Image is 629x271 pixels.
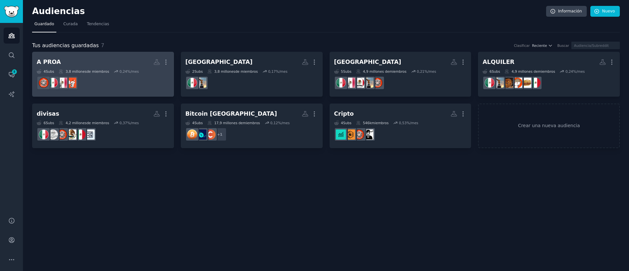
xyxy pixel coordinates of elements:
font: %/mes [127,69,139,73]
font: 0,21 [417,69,424,73]
font: 4,9 millones de [511,69,538,73]
font: Audiencias [32,6,85,16]
font: ALQUILER [483,59,514,65]
img: Bitcoin [187,129,197,140]
font: miembros [372,121,389,125]
a: 8 [4,67,20,83]
img: Ciudad de México [196,78,206,88]
font: 4 [192,121,195,125]
img: México [39,129,49,140]
font: 0,24 [565,69,573,73]
font: 5 [341,69,343,73]
font: Subs [46,69,54,73]
a: Tendencias [85,19,111,32]
img: Criptomoneda [205,129,216,140]
font: Subs [343,121,351,125]
img: Forex [85,129,95,140]
font: [GEOGRAPHIC_DATA] [185,59,253,65]
font: %/mes [278,121,290,125]
font: 3,8 millones [214,69,235,73]
img: Mercadoreddit [521,78,531,88]
a: Guardado [32,19,56,32]
img: México Bursátil [363,129,373,140]
font: 2 [192,69,195,73]
font: [GEOGRAPHIC_DATA] [334,59,401,65]
img: México [187,78,197,88]
font: %/mes [407,121,418,125]
font: 4 [341,121,343,125]
font: Tendencias [87,22,109,26]
a: Crear una nueva audiencia [478,104,620,148]
a: [GEOGRAPHIC_DATA]2Subs​3,8 millonesde miembros0,17%/mesCiudad de MéxicoMéxico [181,52,323,97]
span: 8 [11,69,17,74]
font: de miembros [86,121,109,125]
font: 4,9 millones de [363,69,390,73]
font: 0,53 [399,121,407,125]
img: Ciudad de México [363,78,373,88]
font: miembros [538,69,555,73]
font: Guardado [34,22,54,26]
a: Nuevo [590,6,620,17]
font: Curada [63,22,78,26]
font: Subs [194,69,202,73]
img: mexico_politics [66,129,76,140]
img: ayudamexico [530,78,541,88]
img: criptomonedas [336,129,346,140]
img: Pregúntale a México [57,78,67,88]
font: de miembros [235,69,258,73]
font: Reciente [532,44,547,48]
img: México [336,78,346,88]
font: 17,9 millones de [214,121,243,125]
a: Información [546,6,587,17]
img: Logotipo de GummySearch [4,6,19,17]
a: Cripto4Subs​546kmiembros0,53%/mesMéxico BursátilMéxicoFinancieroCriptoMonedascriptomonedas [330,104,471,148]
img: Monterrey [512,78,522,88]
a: ALQUILER6Subs​4,9 millones demiembros0,24%/mesayudamexicoMercadoredditMonterreyGuadalajaraCiudad ... [478,52,620,97]
font: + [217,132,220,136]
font: de miembros [86,69,109,73]
a: [GEOGRAPHIC_DATA]5Subs​4,9 millones demiembros0,21%/mesMéxicoFinancieroCiudad de MéxicoNoticias d... [330,52,471,97]
font: %/mes [127,121,139,125]
font: 6 [44,121,46,125]
font: 0,17 [268,69,276,73]
img: MéxicoFinanciero [57,129,67,140]
font: Subs [343,69,351,73]
img: México [485,78,495,88]
button: Reciente [532,43,553,48]
img: Pregúntale a México [345,78,355,88]
font: 4,2 millones [66,121,86,125]
font: %/mes [425,69,436,73]
img: Guadalajara [503,78,513,88]
a: Curada [61,19,80,32]
img: MéxicoFinanciero [354,129,364,140]
img: bitcoinmexico [196,129,206,140]
font: Crear una nueva audiencia [518,123,580,128]
font: Buscar [557,44,569,48]
img: Club Latino de Forex [48,129,58,140]
font: Subs [46,121,54,125]
img: CriptoMonedas [345,129,355,140]
font: miembros [243,121,260,125]
font: Subs [194,121,202,125]
font: Información [558,9,582,13]
font: miembros [389,69,406,73]
font: A PROA [37,59,61,65]
font: 546k [363,121,372,125]
img: Noticias de México [354,78,364,88]
img: ExplícameComoMorrito [66,78,76,88]
font: 0,37 [120,121,127,125]
img: ayudamexico [75,129,86,140]
img: Ciudad de México [494,78,504,88]
font: Subs [492,69,500,73]
font: divisas [37,110,59,117]
font: Cripto [334,110,354,117]
font: 4 [44,69,46,73]
font: Tus audiencias guardadas [32,42,99,48]
img: MéxicoFinanciero [39,78,49,88]
font: %/mes [573,69,585,73]
a: divisas6Subs​4,2 millonesde miembros0,37%/mesForexayudamexicomexico_politicsMéxicoFinancieroClub ... [32,104,174,148]
font: 6 [489,69,492,73]
font: Bitcoin [GEOGRAPHIC_DATA] [185,110,277,117]
font: Nuevo [602,9,615,13]
font: %/mes [276,69,288,73]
